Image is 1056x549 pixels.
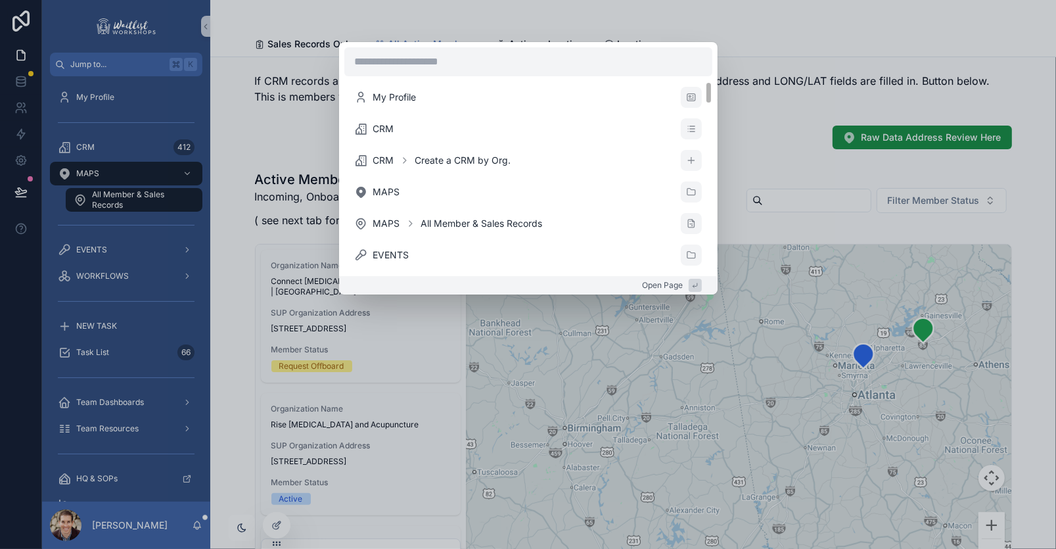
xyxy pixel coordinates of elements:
span: All Member & Sales Records [421,217,543,230]
span: MAPS [373,217,400,230]
span: EVENTS [373,249,409,262]
span: CRM [373,122,394,135]
div: scrollable content [344,82,712,271]
span: Create a CRM by Org. [415,154,511,167]
span: My Profile [373,91,417,104]
span: MAPS [373,185,400,199]
span: CRM [373,154,394,167]
span: Open Page [643,280,683,291]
